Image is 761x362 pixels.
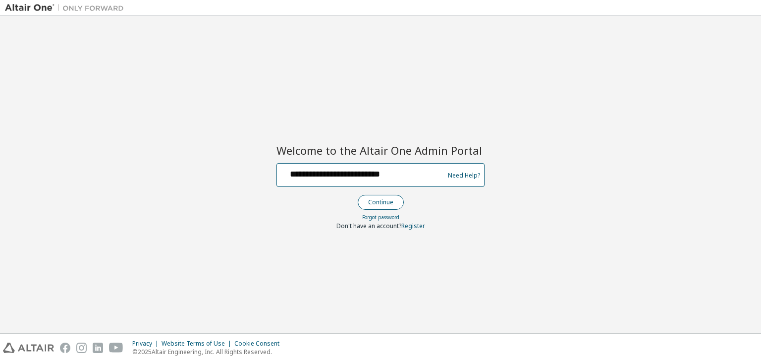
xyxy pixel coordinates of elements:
img: altair_logo.svg [3,343,54,353]
img: Altair One [5,3,129,13]
a: Forgot password [362,214,399,221]
a: Register [401,222,425,230]
div: Privacy [132,340,162,348]
img: facebook.svg [60,343,70,353]
img: instagram.svg [76,343,87,353]
img: youtube.svg [109,343,123,353]
button: Continue [358,195,404,210]
p: © 2025 Altair Engineering, Inc. All Rights Reserved. [132,348,285,356]
img: linkedin.svg [93,343,103,353]
span: Don't have an account? [336,222,401,230]
div: Website Terms of Use [162,340,234,348]
h2: Welcome to the Altair One Admin Portal [276,143,485,157]
div: Cookie Consent [234,340,285,348]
